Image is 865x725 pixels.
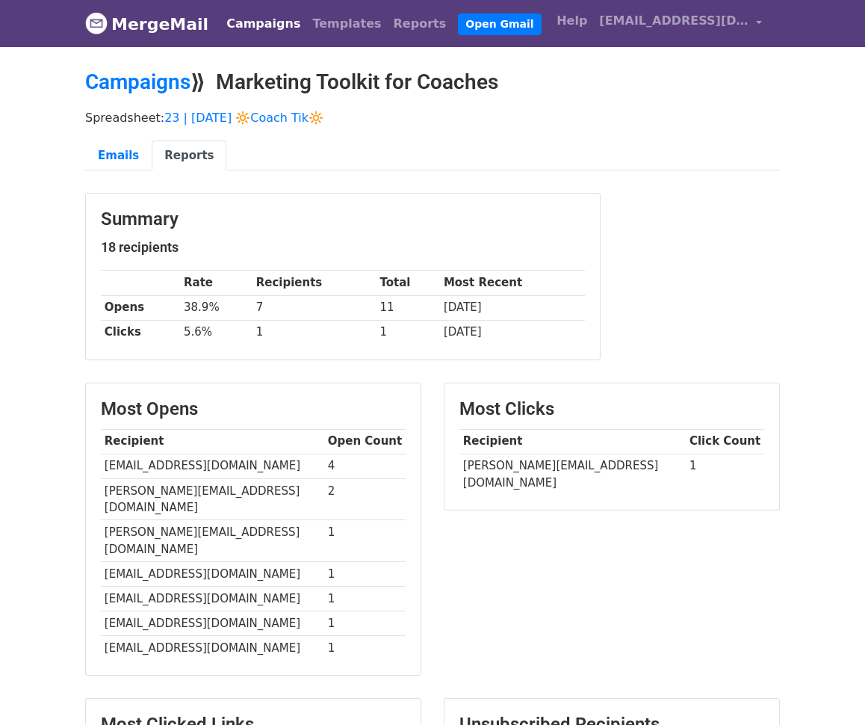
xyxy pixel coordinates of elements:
[324,429,406,454] th: Open Count
[101,209,585,230] h3: Summary
[324,520,406,562] td: 1
[376,295,440,320] td: 11
[101,561,324,586] td: [EMAIL_ADDRESS][DOMAIN_NAME]
[101,478,324,520] td: [PERSON_NAME][EMAIL_ADDRESS][DOMAIN_NAME]
[551,6,593,36] a: Help
[252,271,376,295] th: Recipients
[459,398,764,420] h3: Most Clicks
[376,320,440,345] td: 1
[85,70,780,95] h2: ⟫ Marketing Toolkit for Coaches
[85,70,190,94] a: Campaigns
[324,587,406,611] td: 1
[85,12,108,34] img: MergeMail logo
[459,454,686,495] td: [PERSON_NAME][EMAIL_ADDRESS][DOMAIN_NAME]
[324,454,406,478] td: 4
[101,587,324,611] td: [EMAIL_ADDRESS][DOMAIN_NAME]
[220,9,306,39] a: Campaigns
[85,8,208,40] a: MergeMail
[180,320,252,345] td: 5.6%
[599,12,748,30] span: [EMAIL_ADDRESS][DOMAIN_NAME]
[101,295,180,320] th: Opens
[101,239,585,256] h5: 18 recipients
[101,320,180,345] th: Clicks
[324,611,406,636] td: 1
[252,295,376,320] td: 7
[152,141,226,171] a: Reports
[85,141,152,171] a: Emails
[164,111,323,125] a: 23 | [DATE] 🔆Coach Tik🔆
[85,110,780,126] p: Spreadsheet:
[101,398,406,420] h3: Most Opens
[376,271,440,295] th: Total
[101,636,324,661] td: [EMAIL_ADDRESS][DOMAIN_NAME]
[252,320,376,345] td: 1
[440,320,585,345] td: [DATE]
[440,271,585,295] th: Most Recent
[686,454,764,495] td: 1
[101,429,324,454] th: Recipient
[306,9,387,39] a: Templates
[324,636,406,661] td: 1
[180,271,252,295] th: Rate
[324,561,406,586] td: 1
[324,478,406,520] td: 2
[180,295,252,320] td: 38.9%
[388,9,453,39] a: Reports
[440,295,585,320] td: [DATE]
[686,429,764,454] th: Click Count
[459,429,686,454] th: Recipient
[101,520,324,562] td: [PERSON_NAME][EMAIL_ADDRESS][DOMAIN_NAME]
[593,6,768,41] a: [EMAIL_ADDRESS][DOMAIN_NAME]
[101,611,324,636] td: [EMAIL_ADDRESS][DOMAIN_NAME]
[458,13,541,35] a: Open Gmail
[101,454,324,478] td: [EMAIL_ADDRESS][DOMAIN_NAME]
